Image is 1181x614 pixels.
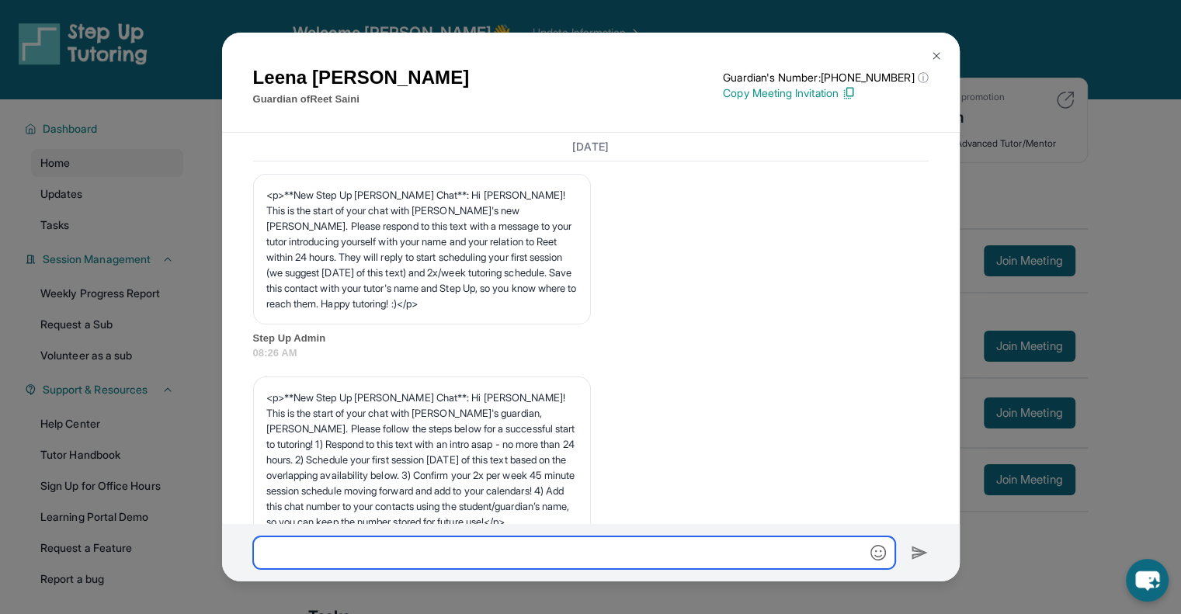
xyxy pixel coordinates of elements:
span: ⓘ [917,70,928,85]
p: Copy Meeting Invitation [723,85,928,101]
h3: [DATE] [253,139,929,154]
span: 08:26 AM [253,345,929,361]
img: Send icon [911,543,929,562]
span: Step Up Admin [253,331,929,346]
button: chat-button [1126,559,1169,602]
h1: Leena [PERSON_NAME] [253,64,470,92]
p: Guardian's Number: [PHONE_NUMBER] [723,70,928,85]
p: <p>**New Step Up [PERSON_NAME] Chat**: Hi [PERSON_NAME]! This is the start of your chat with [PER... [266,187,578,311]
img: Close Icon [930,50,943,62]
img: Copy Icon [842,86,856,100]
img: Emoji [870,545,886,560]
p: <p>**New Step Up [PERSON_NAME] Chat**: Hi [PERSON_NAME]! This is the start of your chat with [PER... [266,390,578,529]
p: Guardian of Reet Saini [253,92,470,107]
